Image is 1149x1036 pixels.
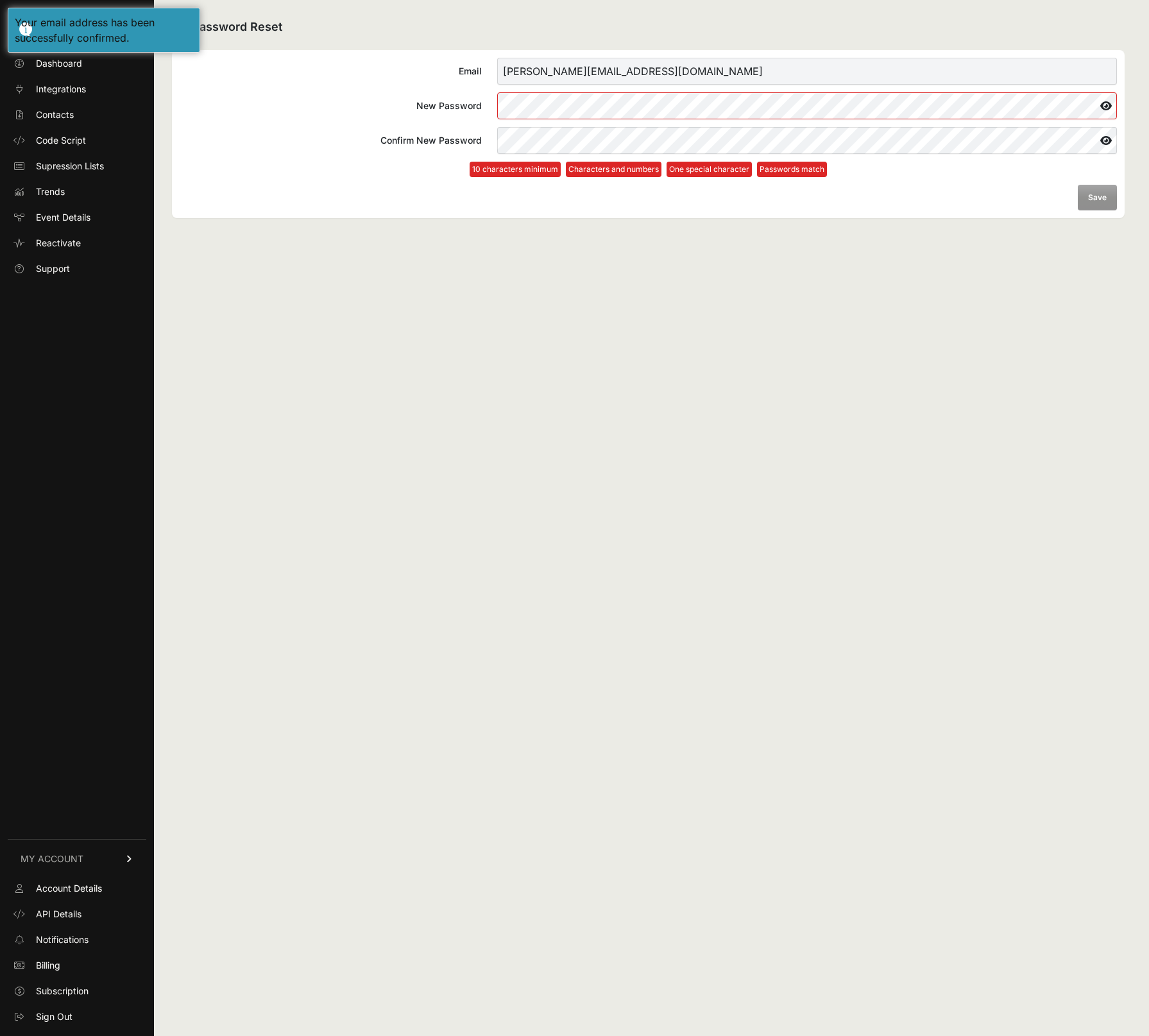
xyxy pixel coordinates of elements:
[36,933,89,946] span: Notifications
[36,108,74,121] span: Contacts
[36,83,86,96] span: Integrations
[36,882,102,895] span: Account Details
[36,985,89,998] span: Subscription
[36,908,81,921] span: API Details
[180,99,482,112] div: New Password
[21,853,83,865] span: MY ACCOUNT
[180,134,482,147] div: Confirm New Password
[497,127,1117,154] input: Confirm New Password
[8,955,146,976] a: Billing
[180,65,482,78] div: Email
[8,1006,146,1027] a: Sign Out
[36,1010,72,1023] span: Sign Out
[8,130,146,151] a: Code Script
[36,160,104,173] span: Supression Lists
[36,959,60,972] span: Billing
[172,18,1125,37] h2: Password Reset
[757,162,827,177] li: Passwords match
[8,207,146,228] a: Event Details
[470,162,561,177] li: 10 characters minimum
[497,58,1117,85] input: Email
[8,259,146,279] a: Support
[8,930,146,950] a: Notifications
[8,904,146,924] a: API Details
[8,233,146,253] a: Reactivate
[36,134,86,147] span: Code Script
[8,79,146,99] a: Integrations
[8,53,146,74] a: Dashboard
[8,878,146,899] a: Account Details
[667,162,752,177] li: One special character
[8,182,146,202] a: Trends
[566,162,661,177] li: Characters and numbers
[8,105,146,125] a: Contacts
[8,839,146,878] a: MY ACCOUNT
[8,981,146,1001] a: Subscription
[36,185,65,198] span: Trends
[15,15,193,46] div: Your email address has been successfully confirmed.
[36,57,82,70] span: Dashboard
[36,237,81,250] span: Reactivate
[497,92,1117,119] input: New Password
[36,262,70,275] span: Support
[8,156,146,176] a: Supression Lists
[36,211,90,224] span: Event Details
